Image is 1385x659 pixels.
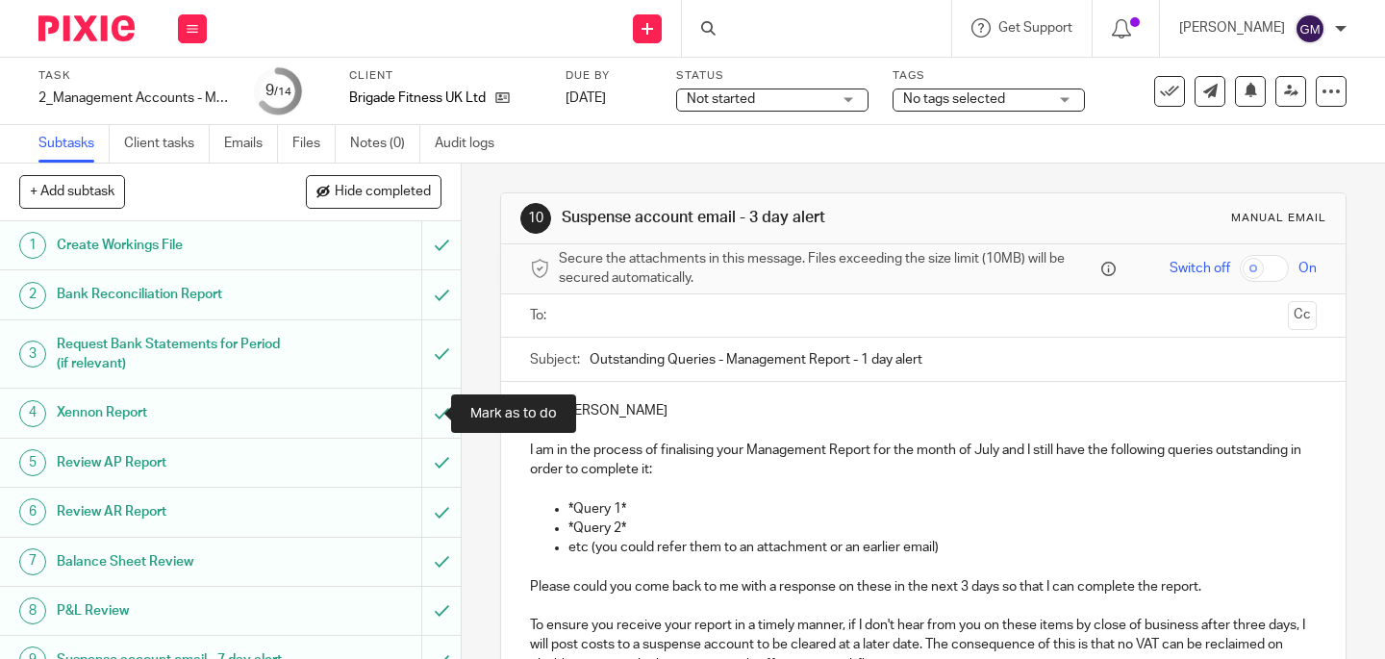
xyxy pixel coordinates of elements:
[19,449,46,476] div: 5
[1298,259,1317,278] span: On
[57,547,288,576] h1: Balance Sheet Review
[265,80,291,102] div: 9
[1179,18,1285,38] p: [PERSON_NAME]
[19,175,125,208] button: + Add subtask
[998,21,1072,35] span: Get Support
[335,185,431,200] span: Hide completed
[566,91,606,105] span: [DATE]
[530,306,551,325] label: To:
[435,125,509,163] a: Audit logs
[520,203,551,234] div: 10
[530,350,580,369] label: Subject:
[903,92,1005,106] span: No tags selected
[19,232,46,259] div: 1
[530,577,1317,596] p: Please could you come back to me with a response on these in the next 3 days so that I can comple...
[19,400,46,427] div: 4
[57,398,288,427] h1: Xennon Report
[1295,13,1325,44] img: svg%3E
[57,330,288,379] h1: Request Bank Statements for Period (if relevant)
[274,87,291,97] small: /14
[19,597,46,624] div: 8
[57,280,288,309] h1: Bank Reconciliation Report
[292,125,336,163] a: Files
[38,125,110,163] a: Subtasks
[559,249,1096,289] span: Secure the attachments in this message. Files exceeding the size limit (10MB) will be secured aut...
[676,68,869,84] label: Status
[687,92,755,106] span: Not started
[350,125,420,163] a: Notes (0)
[19,282,46,309] div: 2
[19,498,46,525] div: 6
[124,125,210,163] a: Client tasks
[1170,259,1230,278] span: Switch off
[566,68,652,84] label: Due by
[57,596,288,625] h1: P&L Review
[224,125,278,163] a: Emails
[562,208,965,228] h1: Suspense account email - 3 day alert
[306,175,441,208] button: Hide completed
[38,89,231,108] div: 2_Management Accounts - Monthly - NEW - TWD
[530,441,1317,480] p: I am in the process of finalising your Management Report for the month of July and I still have t...
[349,89,486,108] p: Brigade Fitness UK Ltd
[530,401,1317,420] p: Dear [PERSON_NAME]
[1288,301,1317,330] button: Cc
[38,15,135,41] img: Pixie
[38,68,231,84] label: Task
[57,497,288,526] h1: Review AR Report
[19,341,46,368] div: 3
[349,68,541,84] label: Client
[568,538,1317,557] p: etc (you could refer them to an attachment or an earlier email)
[57,231,288,260] h1: Create Workings File
[57,448,288,477] h1: Review AP Report
[19,548,46,575] div: 7
[893,68,1085,84] label: Tags
[1231,211,1326,226] div: Manual email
